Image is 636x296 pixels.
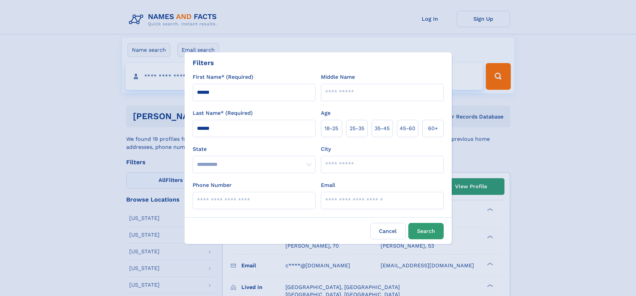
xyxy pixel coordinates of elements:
label: Email [321,181,335,189]
span: 25‑35 [350,124,364,132]
div: Filters [193,58,214,68]
span: 35‑45 [375,124,390,132]
label: Cancel [370,223,406,239]
label: Last Name* (Required) [193,109,253,117]
label: Middle Name [321,73,355,81]
label: Phone Number [193,181,232,189]
label: City [321,145,331,153]
button: Search [408,223,444,239]
span: 18‑25 [325,124,338,132]
label: First Name* (Required) [193,73,253,81]
label: Age [321,109,331,117]
span: 60+ [428,124,438,132]
span: 45‑60 [400,124,415,132]
label: State [193,145,315,153]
